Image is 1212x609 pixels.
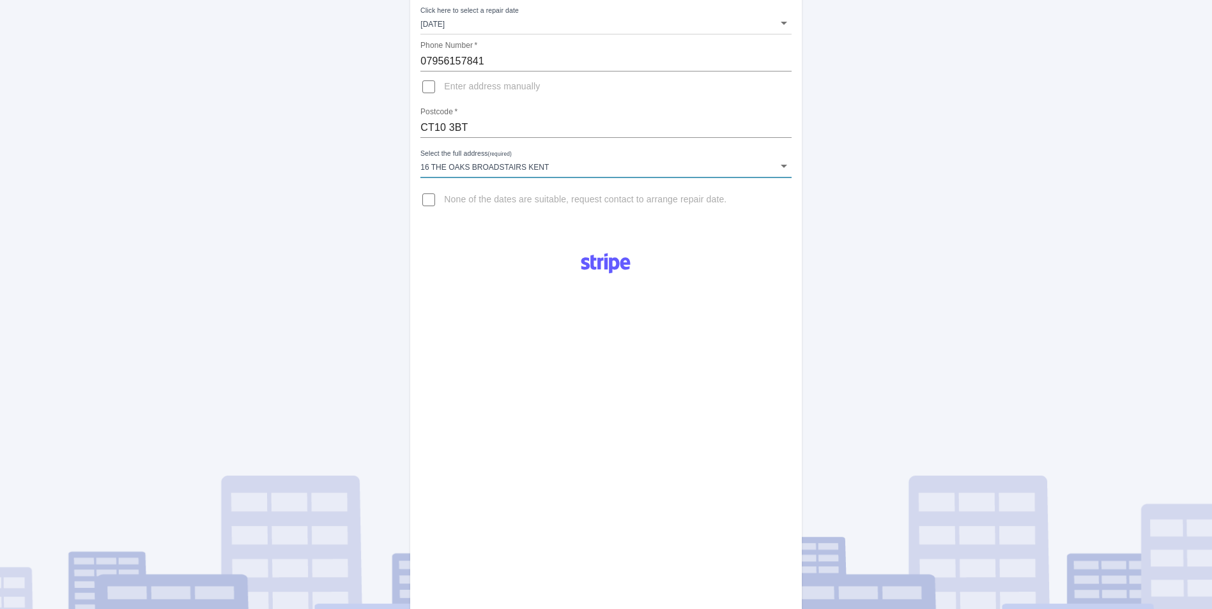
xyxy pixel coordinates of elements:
label: Postcode [420,107,457,117]
label: Phone Number [420,40,477,51]
span: None of the dates are suitable, request contact to arrange repair date. [444,193,726,206]
small: (required) [488,151,512,157]
div: [DATE] [420,11,791,34]
label: Click here to select a repair date [420,6,519,15]
label: Select the full address [420,149,512,159]
div: 16 The Oaks Broadstairs Kent [420,154,791,177]
span: Enter address manually [444,80,540,93]
img: Logo [574,248,638,279]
